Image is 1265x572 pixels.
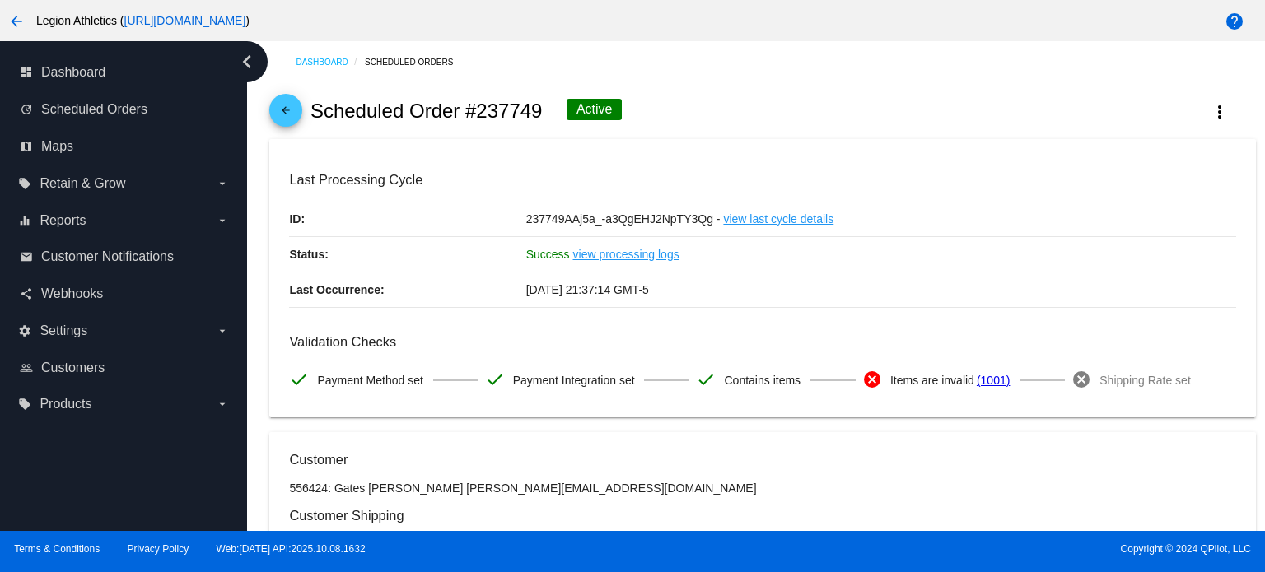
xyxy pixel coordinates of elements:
[41,249,174,264] span: Customer Notifications
[526,283,649,296] span: [DATE] 21:37:14 GMT-5
[18,177,31,190] i: local_offer
[41,102,147,117] span: Scheduled Orders
[485,370,505,389] mat-icon: check
[36,14,250,27] span: Legion Athletics ( )
[289,452,1235,467] h3: Customer
[217,543,366,555] a: Web:[DATE] API:2025.10.08.1632
[1099,363,1191,398] span: Shipping Rate set
[289,237,525,272] p: Status:
[40,323,87,338] span: Settings
[40,397,91,412] span: Products
[7,12,26,31] mat-icon: arrow_back
[20,355,229,381] a: people_outline Customers
[216,177,229,190] i: arrow_drop_down
[567,99,623,120] div: Active
[216,214,229,227] i: arrow_drop_down
[41,360,105,375] span: Customers
[14,543,100,555] a: Terms & Conditions
[647,543,1251,555] span: Copyright © 2024 QPilot, LLC
[234,49,260,75] i: chevron_left
[289,508,1235,523] h3: Customer Shipping
[20,287,33,300] i: share
[20,59,229,86] a: dashboard Dashboard
[296,49,365,75] a: Dashboard
[289,370,309,389] mat-icon: check
[41,139,73,154] span: Maps
[20,244,229,270] a: email Customer Notifications
[20,250,33,263] i: email
[40,176,125,191] span: Retain & Grow
[18,214,31,227] i: equalizer
[317,363,422,398] span: Payment Method set
[289,172,1235,188] h3: Last Processing Cycle
[724,363,801,398] span: Contains items
[862,370,882,389] mat-icon: cancel
[513,363,635,398] span: Payment Integration set
[18,324,31,337] i: settings
[216,398,229,411] i: arrow_drop_down
[289,334,1235,350] h3: Validation Checks
[289,202,525,236] p: ID:
[1210,102,1230,122] mat-icon: more_vert
[20,96,229,123] a: update Scheduled Orders
[573,237,679,272] a: view processing logs
[1225,12,1244,31] mat-icon: help
[128,543,189,555] a: Privacy Policy
[20,133,229,160] a: map Maps
[216,324,229,337] i: arrow_drop_down
[526,212,721,226] span: 237749AAj5a_-a3QgEHJ2NpTY3Qg -
[696,370,716,389] mat-icon: check
[124,14,246,27] a: [URL][DOMAIN_NAME]
[40,213,86,228] span: Reports
[41,286,103,301] span: Webhooks
[526,248,570,261] span: Success
[890,363,974,398] span: Items are invalid
[365,49,468,75] a: Scheduled Orders
[289,481,1235,495] p: 556424: Gates [PERSON_NAME] [PERSON_NAME][EMAIL_ADDRESS][DOMAIN_NAME]
[289,272,525,307] p: Last Occurrence:
[20,103,33,116] i: update
[977,363,1010,398] a: (1001)
[18,398,31,411] i: local_offer
[310,100,543,123] h2: Scheduled Order #237749
[20,281,229,307] a: share Webhooks
[20,140,33,153] i: map
[20,66,33,79] i: dashboard
[41,65,105,80] span: Dashboard
[276,105,296,124] mat-icon: arrow_back
[1071,370,1091,389] mat-icon: cancel
[20,361,33,374] i: people_outline
[723,202,833,236] a: view last cycle details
